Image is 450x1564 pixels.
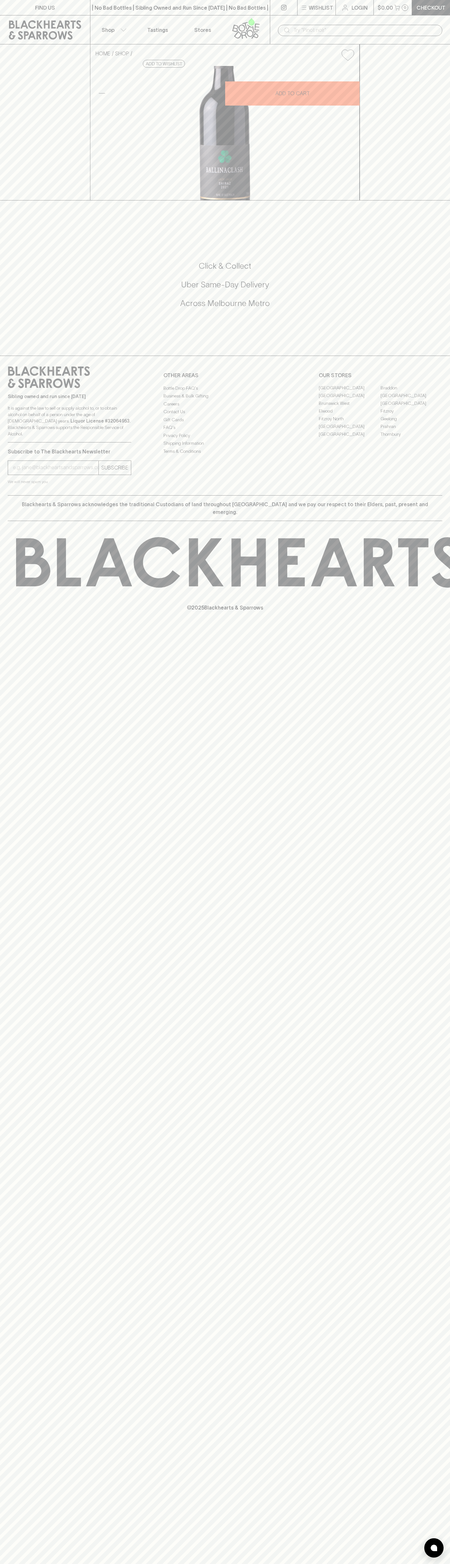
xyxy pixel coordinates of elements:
strong: Liquor License #32064953 [70,418,130,424]
a: Thornbury [381,431,442,438]
button: ADD TO CART [225,81,360,106]
p: ADD TO CART [275,89,310,97]
a: Geelong [381,415,442,423]
a: Shipping Information [163,440,287,447]
p: Tastings [147,26,168,34]
h5: Across Melbourne Metro [8,298,442,309]
p: Shop [102,26,115,34]
p: $0.00 [378,4,393,12]
p: Wishlist [309,4,333,12]
p: OUR STORES [319,371,442,379]
button: Add to wishlist [339,47,357,63]
p: It is against the law to sell or supply alcohol to, or to obtain alcohol on behalf of a person un... [8,405,131,437]
a: Fitzroy [381,407,442,415]
a: Stores [180,15,225,44]
p: Checkout [417,4,445,12]
h5: Click & Collect [8,261,442,271]
button: Shop [90,15,135,44]
a: [GEOGRAPHIC_DATA] [381,400,442,407]
a: Fitzroy North [319,415,381,423]
p: OTHER AREAS [163,371,287,379]
div: Call to action block [8,235,442,343]
a: [GEOGRAPHIC_DATA] [381,392,442,400]
p: Stores [194,26,211,34]
p: Sibling owned and run since [DATE] [8,393,131,400]
a: Tastings [135,15,180,44]
a: [GEOGRAPHIC_DATA] [319,384,381,392]
a: Elwood [319,407,381,415]
img: 41448.png [90,66,359,200]
button: Add to wishlist [143,60,185,68]
p: Login [352,4,368,12]
a: [GEOGRAPHIC_DATA] [319,431,381,438]
img: bubble-icon [431,1545,437,1551]
input: Try "Pinot noir" [293,25,437,35]
a: Terms & Conditions [163,447,287,455]
a: Gift Cards [163,416,287,424]
a: HOME [96,51,110,56]
a: FAQ's [163,424,287,432]
input: e.g. jane@blackheartsandsparrows.com.au [13,462,98,473]
p: We will never spam you [8,479,131,485]
a: Brunswick West [319,400,381,407]
a: Careers [163,400,287,408]
a: Privacy Policy [163,432,287,439]
p: Blackhearts & Sparrows acknowledges the traditional Custodians of land throughout [GEOGRAPHIC_DAT... [13,500,437,516]
a: Contact Us [163,408,287,416]
a: Prahran [381,423,442,431]
p: FIND US [35,4,55,12]
p: Subscribe to The Blackhearts Newsletter [8,448,131,455]
a: Business & Bulk Gifting [163,392,287,400]
p: SUBSCRIBE [101,464,128,471]
a: Braddon [381,384,442,392]
button: SUBSCRIBE [99,461,131,475]
p: 0 [404,6,406,9]
a: [GEOGRAPHIC_DATA] [319,392,381,400]
a: [GEOGRAPHIC_DATA] [319,423,381,431]
a: Bottle Drop FAQ's [163,384,287,392]
h5: Uber Same-Day Delivery [8,279,442,290]
a: SHOP [115,51,129,56]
